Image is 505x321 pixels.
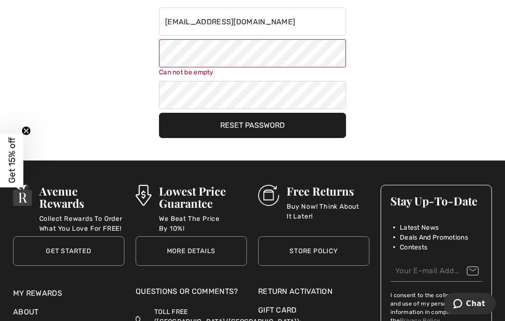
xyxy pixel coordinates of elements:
[159,113,346,138] button: Reset Password
[258,286,369,297] a: Return Activation
[7,138,17,183] span: Get 15% off
[136,286,247,302] div: Questions or Comments?
[13,185,32,206] img: Avenue Rewards
[258,185,279,206] img: Free Returns
[39,214,124,233] p: Collect Rewards To Order What You Love For FREE!
[159,185,247,209] h3: Lowest Price Guarantee
[400,233,468,242] span: Deals And Promotions
[287,202,369,220] p: Buy Now! Think About It Later!
[159,214,247,233] p: We Beat The Price By 10%!
[136,236,247,266] a: More Details
[390,261,482,282] input: Your E-mail Address
[400,223,439,233] span: Latest News
[13,236,124,266] a: Get Started
[287,185,369,197] h3: Free Returns
[39,185,124,209] h3: Avenue Rewards
[136,185,151,206] img: Lowest Price Guarantee
[400,242,427,252] span: Contests
[159,67,346,77] div: Can not be empty
[390,195,482,207] h3: Stay Up-To-Date
[13,289,62,298] a: My Rewards
[258,236,369,266] a: Store Policy
[22,126,31,136] button: Close teaser
[258,305,369,316] a: Gift Card
[444,293,496,316] iframe: Opens a widget where you can chat to one of our agents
